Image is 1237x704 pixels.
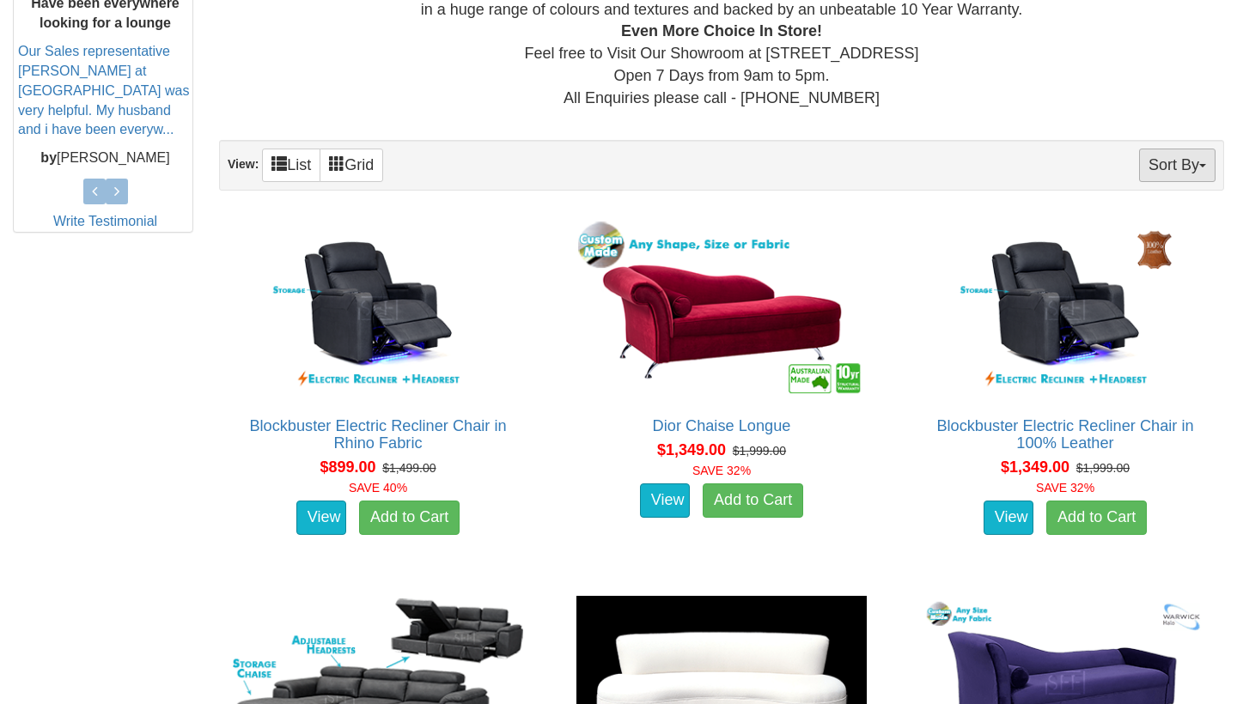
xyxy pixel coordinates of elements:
a: View [296,501,346,535]
a: Add to Cart [703,483,803,518]
a: View [640,483,690,518]
font: SAVE 40% [349,481,407,495]
a: List [262,149,320,182]
a: Blockbuster Electric Recliner Chair in 100% Leather [936,417,1193,452]
del: $1,499.00 [382,461,436,475]
a: View [984,501,1033,535]
span: $1,349.00 [1001,458,1069,476]
strong: View: [228,157,259,171]
a: Add to Cart [1046,501,1147,535]
a: Grid [320,149,383,182]
img: Blockbuster Electric Recliner Chair in Rhino Fabric [229,217,527,400]
button: Sort By [1139,149,1216,182]
a: Add to Cart [359,501,460,535]
a: Blockbuster Electric Recliner Chair in Rhino Fabric [249,417,506,452]
p: [PERSON_NAME] [18,149,192,168]
b: by [40,150,57,165]
del: $1,999.00 [733,444,786,458]
font: SAVE 32% [692,464,751,477]
img: Dior Chaise Longue [572,217,871,400]
img: Blockbuster Electric Recliner Chair in 100% Leather [916,217,1215,400]
span: $1,349.00 [657,441,726,458]
b: Even More Choice In Store! [621,22,822,39]
a: Dior Chaise Longue [653,417,791,434]
font: SAVE 32% [1036,481,1094,495]
span: $899.00 [320,458,375,476]
a: Our Sales representative [PERSON_NAME] at [GEOGRAPHIC_DATA] was very helpful. My husband and i ha... [18,44,189,137]
a: Write Testimonial [53,214,157,228]
del: $1,999.00 [1076,461,1130,475]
